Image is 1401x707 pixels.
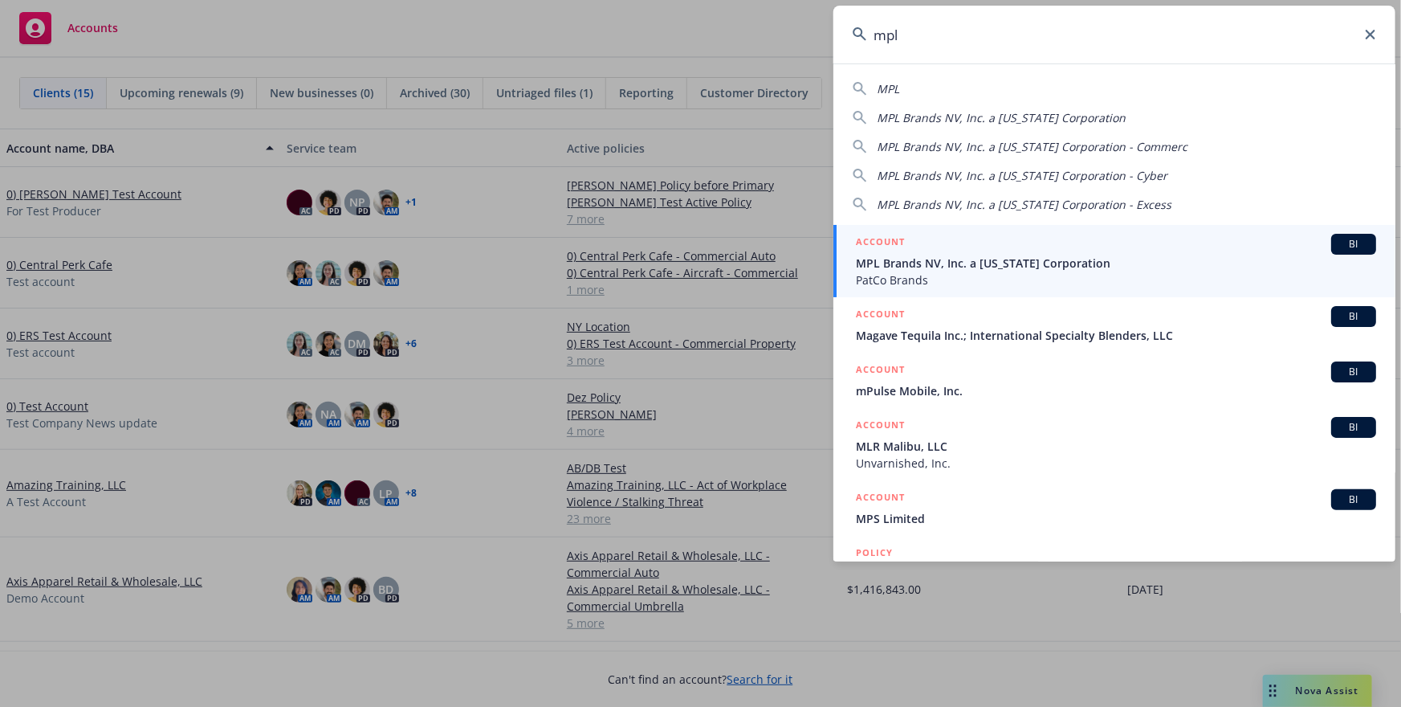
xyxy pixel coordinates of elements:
[1338,420,1370,435] span: BI
[856,382,1376,399] span: mPulse Mobile, Inc.
[833,6,1395,63] input: Search...
[877,110,1126,125] span: MPL Brands NV, Inc. a [US_STATE] Corporation
[1338,365,1370,379] span: BI
[856,272,1376,288] span: PatCo Brands
[877,139,1187,154] span: MPL Brands NV, Inc. a [US_STATE] Corporation - Commerc
[833,408,1395,480] a: ACCOUNTBIMLR Malibu, LLCUnvarnished, Inc.
[856,438,1376,455] span: MLR Malibu, LLC
[833,536,1395,605] a: POLICY
[833,225,1395,297] a: ACCOUNTBIMPL Brands NV, Inc. a [US_STATE] CorporationPatCo Brands
[1338,492,1370,507] span: BI
[856,417,905,436] h5: ACCOUNT
[856,306,905,325] h5: ACCOUNT
[1338,237,1370,251] span: BI
[856,455,1376,472] span: Unvarnished, Inc.
[877,168,1167,183] span: MPL Brands NV, Inc. a [US_STATE] Corporation - Cyber
[1338,309,1370,324] span: BI
[856,510,1376,527] span: MPS Limited
[856,362,905,381] h5: ACCOUNT
[877,197,1171,212] span: MPL Brands NV, Inc. a [US_STATE] Corporation - Excess
[833,353,1395,408] a: ACCOUNTBImPulse Mobile, Inc.
[833,297,1395,353] a: ACCOUNTBIMagave Tequila Inc.; International Specialty Blenders, LLC
[856,489,905,509] h5: ACCOUNT
[833,480,1395,536] a: ACCOUNTBIMPS Limited
[877,81,899,96] span: MPL
[856,545,893,561] h5: POLICY
[856,255,1376,272] span: MPL Brands NV, Inc. a [US_STATE] Corporation
[856,234,905,253] h5: ACCOUNT
[856,327,1376,344] span: Magave Tequila Inc.; International Specialty Blenders, LLC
